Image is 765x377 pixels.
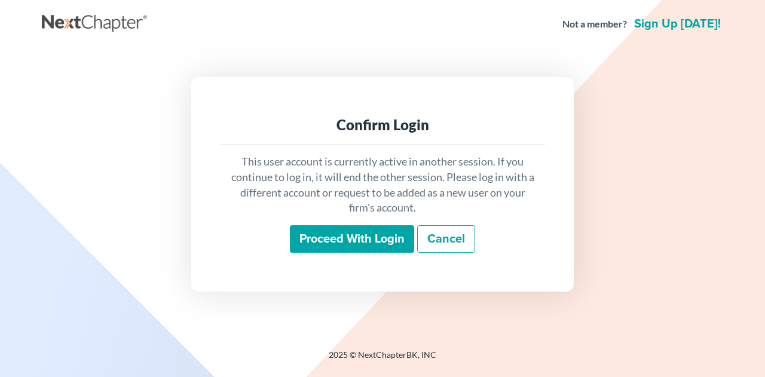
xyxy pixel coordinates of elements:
a: Cancel [417,225,475,253]
p: This user account is currently active in another session. If you continue to log in, it will end ... [229,154,535,216]
strong: Not a member? [562,17,627,31]
a: Sign up [DATE]! [632,18,723,30]
input: Proceed with login [290,225,414,253]
div: Confirm Login [229,115,535,134]
div: 2025 © NextChapterBK, INC [42,349,723,370]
